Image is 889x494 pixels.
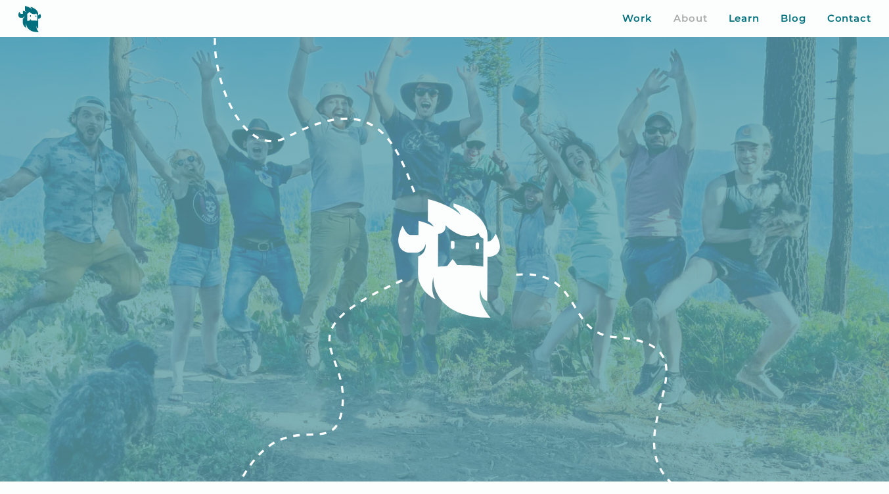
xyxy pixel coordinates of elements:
a: Blog [781,11,806,26]
a: About [673,11,708,26]
a: Learn [729,11,760,26]
a: Work [622,11,652,26]
a: Contact [827,11,871,26]
img: yeti logo icon [18,5,41,32]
